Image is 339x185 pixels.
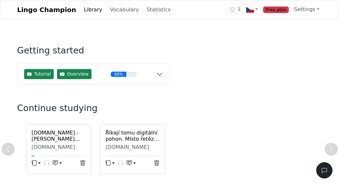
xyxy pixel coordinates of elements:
img: cz.svg [246,6,254,14]
a: Lingo Champion [17,3,76,16]
div: [DOMAIN_NAME] [32,144,86,150]
span: Tutorial [34,71,51,78]
a: Statistics [144,3,173,16]
span: Tutorial [24,69,54,79]
h3: Continue studying [17,103,245,113]
span: Overview [67,71,89,78]
a: Free plan [261,3,291,16]
span: Settings [294,6,316,12]
a: Vocabulary [107,3,142,16]
a: Library [81,3,105,16]
a: 1 [227,3,244,16]
h3: Getting started [17,45,170,61]
a: [DOMAIN_NAME] - [PERSON_NAME] dům okrádá svět, podezřívají investoři [32,130,86,142]
span: Overview [57,69,92,79]
div: [DOMAIN_NAME] [106,144,160,150]
a: Říkají tomu digitální pohon. Místo řetězu [PERSON_NAME] tato [PERSON_NAME], jsou téměř bezúdržbov... [106,130,160,142]
span: Free plan [263,7,289,13]
div: 60% [111,72,126,77]
span: 1 [237,6,241,13]
button: TutorialOverview60% [18,64,169,84]
a: Settings [291,3,322,16]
